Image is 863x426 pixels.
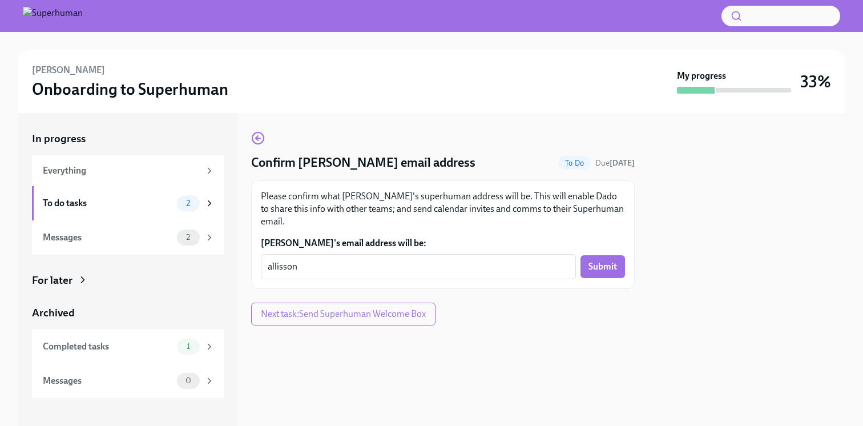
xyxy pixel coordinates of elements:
[610,158,635,168] strong: [DATE]
[32,64,105,77] h6: [PERSON_NAME]
[32,79,228,99] h3: Onboarding to Superhuman
[179,233,197,242] span: 2
[251,154,475,171] h4: Confirm [PERSON_NAME] email address
[32,364,224,398] a: Messages0
[32,329,224,364] a: Completed tasks1
[580,255,625,278] button: Submit
[43,375,172,387] div: Messages
[251,303,435,325] button: Next task:Send Superhuman Welcome Box
[595,158,635,168] span: August 26th, 2025 08:00
[43,231,172,244] div: Messages
[43,197,172,210] div: To do tasks
[268,260,569,274] textarea: allisson
[261,237,625,250] label: [PERSON_NAME]'s email address will be:
[23,7,83,25] img: Superhuman
[179,199,197,207] span: 2
[32,155,224,186] a: Everything
[677,70,726,82] strong: My progress
[32,273,224,288] a: For later
[800,71,831,92] h3: 33%
[179,376,198,385] span: 0
[32,273,72,288] div: For later
[180,342,197,351] span: 1
[588,261,617,272] span: Submit
[32,306,224,320] a: Archived
[43,340,172,353] div: Completed tasks
[558,159,591,167] span: To Do
[595,158,635,168] span: Due
[32,220,224,255] a: Messages2
[43,164,200,177] div: Everything
[32,186,224,220] a: To do tasks2
[261,308,426,320] span: Next task : Send Superhuman Welcome Box
[32,131,224,146] a: In progress
[261,190,625,228] p: Please confirm what [PERSON_NAME]'s superhuman address will be. This will enable Dado to share th...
